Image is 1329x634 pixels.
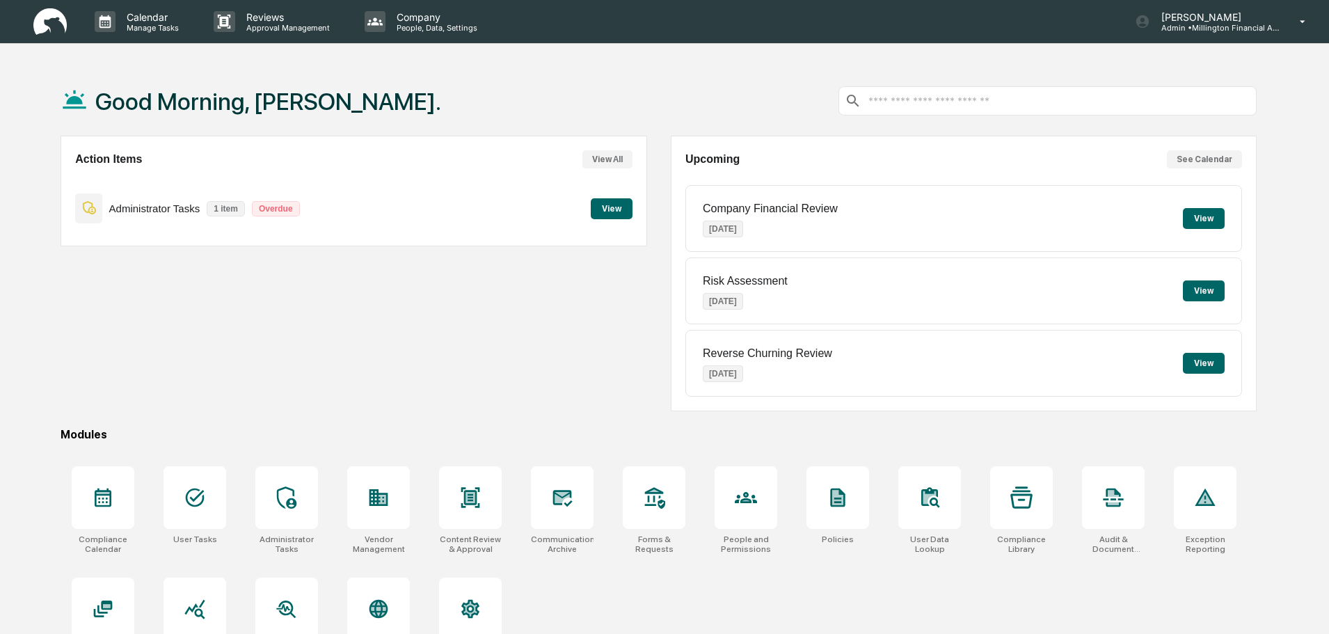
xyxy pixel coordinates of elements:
[75,153,142,166] h2: Action Items
[703,275,788,287] p: Risk Assessment
[1150,11,1280,23] p: [PERSON_NAME]
[822,534,854,544] div: Policies
[109,203,200,214] p: Administrator Tasks
[385,11,484,23] p: Company
[347,534,410,554] div: Vendor Management
[72,534,134,554] div: Compliance Calendar
[235,23,337,33] p: Approval Management
[1183,208,1225,229] button: View
[582,150,632,168] button: View All
[255,534,318,554] div: Administrator Tasks
[1167,150,1242,168] button: See Calendar
[439,534,502,554] div: Content Review & Approval
[95,88,441,116] h1: Good Morning, [PERSON_NAME].
[623,534,685,554] div: Forms & Requests
[252,201,300,216] p: Overdue
[591,201,632,214] a: View
[1183,353,1225,374] button: View
[685,153,740,166] h2: Upcoming
[116,23,186,33] p: Manage Tasks
[385,23,484,33] p: People, Data, Settings
[235,11,337,23] p: Reviews
[703,365,743,382] p: [DATE]
[898,534,961,554] div: User Data Lookup
[116,11,186,23] p: Calendar
[591,198,632,219] button: View
[990,534,1053,554] div: Compliance Library
[703,221,743,237] p: [DATE]
[1174,534,1236,554] div: Exception Reporting
[531,534,594,554] div: Communications Archive
[703,203,838,215] p: Company Financial Review
[703,347,832,360] p: Reverse Churning Review
[1150,23,1280,33] p: Admin • Millington Financial Advisors, LLC
[33,8,67,35] img: logo
[703,293,743,310] p: [DATE]
[173,534,217,544] div: User Tasks
[715,534,777,554] div: People and Permissions
[61,428,1257,441] div: Modules
[1082,534,1145,554] div: Audit & Document Logs
[207,201,245,216] p: 1 item
[1183,280,1225,301] button: View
